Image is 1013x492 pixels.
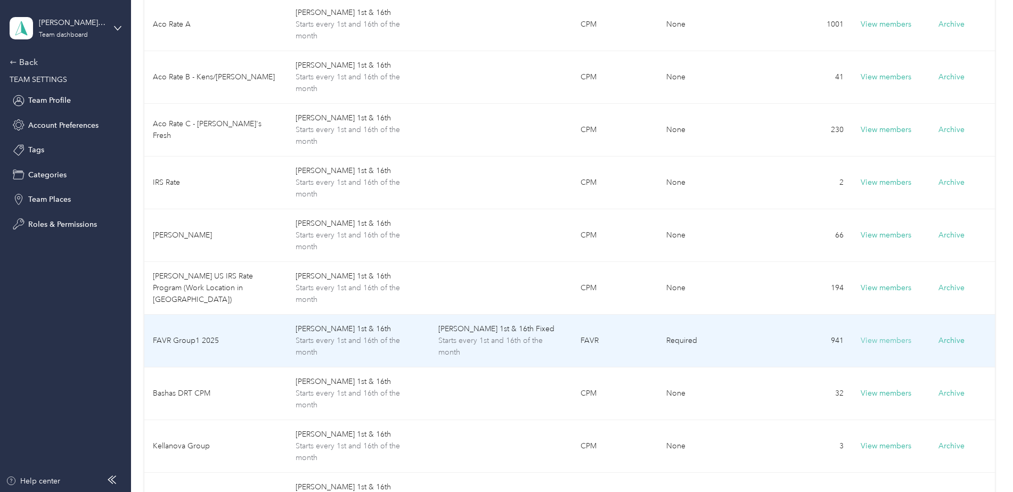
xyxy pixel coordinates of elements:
[144,420,287,473] td: Kellanova Group
[296,270,421,282] span: [PERSON_NAME] 1st & 16th
[296,429,421,440] span: [PERSON_NAME] 1st & 16th
[766,51,852,104] td: 41
[144,262,287,315] td: [PERSON_NAME] US IRS Rate Program (Work Location in [GEOGRAPHIC_DATA])
[296,165,421,177] span: [PERSON_NAME] 1st & 16th
[766,209,852,262] td: 66
[938,282,965,293] button: Archive
[861,177,911,188] button: View members
[39,17,105,28] div: [PERSON_NAME] team
[766,420,852,473] td: 3
[144,209,287,262] td: [PERSON_NAME]
[572,262,658,315] td: CPM
[39,32,88,38] div: Team dashboard
[658,420,766,473] td: None
[296,177,421,200] span: Starts every 1st and 16th of the month
[658,367,766,420] td: None
[28,120,99,131] span: Account Preferences
[296,229,421,253] span: Starts every 1st and 16th of the month
[296,112,421,124] span: [PERSON_NAME] 1st & 16th
[938,335,965,346] button: Archive
[861,440,911,452] button: View members
[572,157,658,209] td: CPM
[296,19,421,42] span: Starts every 1st and 16th of the month
[28,194,71,205] span: Team Places
[938,440,965,452] button: Archive
[296,7,421,19] span: [PERSON_NAME] 1st & 16th
[572,51,658,104] td: CPM
[953,432,1013,492] iframe: Everlance-gr Chat Button Frame
[296,218,421,229] span: [PERSON_NAME] 1st & 16th
[938,388,965,399] button: Archive
[572,104,658,157] td: CPM
[766,315,852,367] td: 941
[658,209,766,262] td: None
[658,51,766,104] td: None
[658,262,766,315] td: None
[766,104,852,157] td: 230
[144,157,287,209] td: IRS Rate
[766,262,852,315] td: 194
[572,420,658,473] td: CPM
[861,124,911,136] button: View members
[938,19,965,30] button: Archive
[296,335,421,358] span: Starts every 1st and 16th of the month
[28,95,71,106] span: Team Profile
[296,71,421,95] span: Starts every 1st and 16th of the month
[296,388,421,411] span: Starts every 1st and 16th of the month
[861,335,911,347] button: View members
[28,144,44,155] span: Tags
[861,19,911,30] button: View members
[296,282,421,306] span: Starts every 1st and 16th of the month
[296,60,421,71] span: [PERSON_NAME] 1st & 16th
[572,367,658,420] td: CPM
[938,177,965,188] button: Archive
[861,71,911,83] button: View members
[144,315,287,367] td: FAVR Group1 2025
[766,157,852,209] td: 2
[938,229,965,241] button: Archive
[144,104,287,157] td: Aco Rate C - [PERSON_NAME]'s Fresh
[861,388,911,399] button: View members
[144,51,287,104] td: Aco Rate B - Kens/[PERSON_NAME]
[861,229,911,241] button: View members
[938,124,965,135] button: Archive
[438,335,564,358] span: Starts every 1st and 16th of the month
[766,367,852,420] td: 32
[28,169,67,181] span: Categories
[438,323,564,335] span: [PERSON_NAME] 1st & 16th Fixed
[658,104,766,157] td: None
[572,315,658,367] td: FAVR
[296,323,421,335] span: [PERSON_NAME] 1st & 16th
[658,157,766,209] td: None
[10,56,116,69] div: Back
[296,376,421,388] span: [PERSON_NAME] 1st & 16th
[861,282,911,294] button: View members
[296,440,421,464] span: Starts every 1st and 16th of the month
[10,75,67,84] span: TEAM SETTINGS
[6,475,60,487] button: Help center
[938,71,965,83] button: Archive
[572,209,658,262] td: CPM
[28,219,97,230] span: Roles & Permissions
[658,315,766,367] td: Required
[296,124,421,147] span: Starts every 1st and 16th of the month
[144,367,287,420] td: Bashas DRT CPM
